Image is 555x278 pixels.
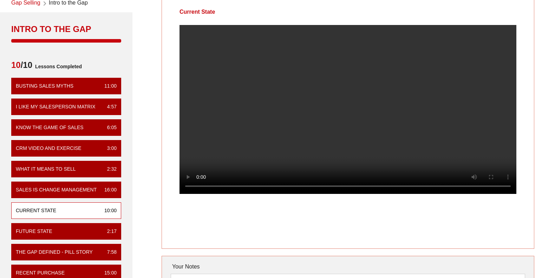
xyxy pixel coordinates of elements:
[16,207,56,214] div: Current State
[32,59,82,74] span: Lessons Completed
[11,60,21,70] span: 10
[16,228,52,235] div: Future State
[16,124,84,131] div: Know the Game of Sales
[102,228,117,235] div: 2:17
[16,186,97,194] div: Sales is Change Management
[16,103,96,110] div: I Like My Salesperson Matrix
[171,260,525,274] div: Your Notes
[102,124,117,131] div: 6:05
[16,269,65,277] div: Recent Purchase
[102,145,117,152] div: 3:00
[99,186,117,194] div: 16:00
[16,82,73,90] div: Busting Sales Myths
[11,24,121,35] div: Intro to the Gap
[16,248,93,256] div: The Gap Defined - Pill Story
[102,248,117,256] div: 7:58
[11,59,32,74] span: /10
[99,82,117,90] div: 11:00
[99,207,117,214] div: 10:00
[99,269,117,277] div: 15:00
[102,103,117,110] div: 4:57
[16,145,81,152] div: CRM VIDEO and EXERCISE
[16,165,76,173] div: What it means to sell
[102,165,117,173] div: 2:32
